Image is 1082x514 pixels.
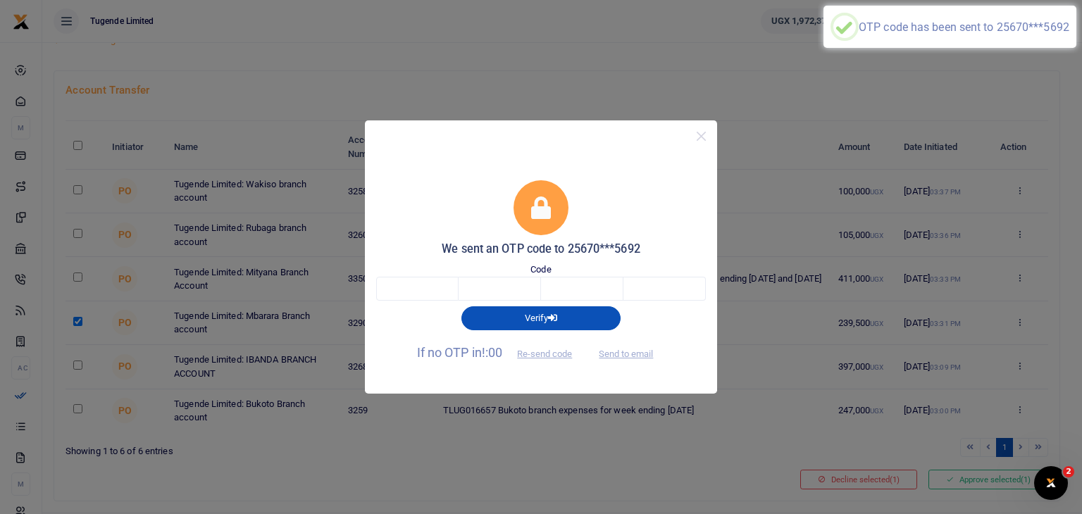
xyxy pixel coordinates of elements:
iframe: Intercom live chat [1034,466,1068,500]
button: Verify [461,306,621,330]
span: !:00 [482,345,502,360]
div: OTP code has been sent to 25670***5692 [859,20,1069,34]
button: Close [691,126,711,146]
h5: We sent an OTP code to 25670***5692 [376,242,706,256]
span: If no OTP in [417,345,585,360]
label: Code [530,263,551,277]
span: 2 [1063,466,1074,477]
